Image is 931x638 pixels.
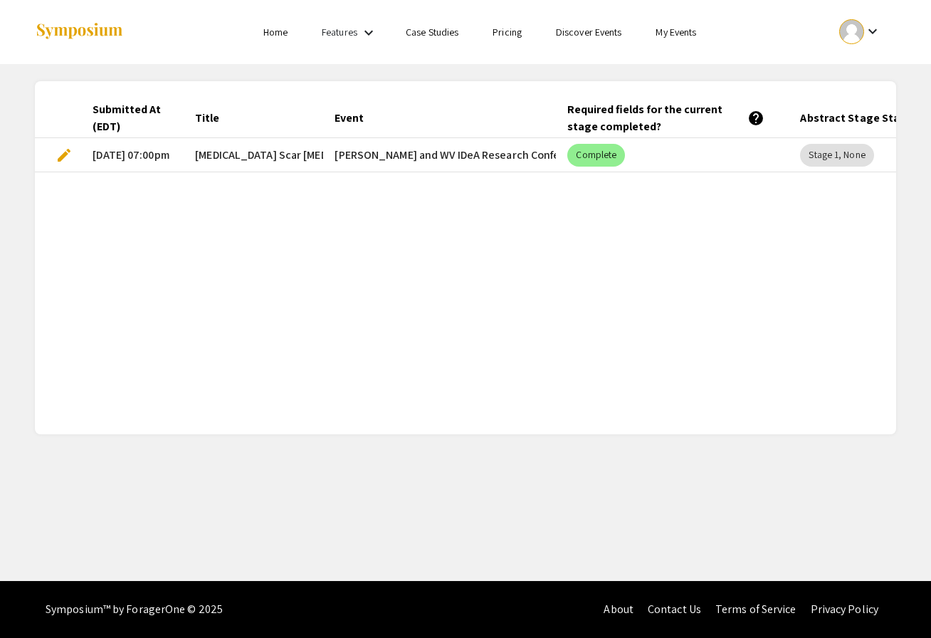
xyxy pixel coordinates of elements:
mat-cell: [PERSON_NAME] and WV IDeA Research Conference [323,138,556,172]
mat-chip: Stage 1, None [800,144,873,167]
a: Home [263,26,288,38]
a: About [604,602,633,617]
div: Title [195,110,232,127]
mat-icon: help [747,110,764,127]
a: Terms of Service [715,602,796,617]
button: Expand account dropdown [824,16,896,48]
div: Required fields for the current stage completed? [567,101,764,135]
a: Features [322,26,357,38]
a: Privacy Policy [811,602,878,617]
mat-icon: Expand Features list [360,24,377,41]
a: Case Studies [406,26,458,38]
div: Event [335,110,377,127]
a: Discover Events [556,26,622,38]
div: Title [195,110,219,127]
div: Required fields for the current stage completed?help [567,101,777,135]
a: Contact Us [648,602,701,617]
span: [MEDICAL_DATA] Scar [MEDICAL_DATA]: Importance of Early Recognition and Intervention [195,147,638,164]
iframe: Chat [11,574,61,627]
a: My Events [656,26,696,38]
div: Submitted At (EDT) [93,101,161,135]
img: Symposium by ForagerOne [35,22,124,41]
div: Submitted At (EDT) [93,101,174,135]
mat-chip: Complete [567,144,625,167]
div: Symposium™ by ForagerOne © 2025 [46,581,223,638]
a: Pricing [493,26,522,38]
div: Event [335,110,364,127]
mat-cell: [DATE] 07:00pm [81,138,184,172]
mat-icon: Expand account dropdown [864,23,881,40]
span: edit [56,147,73,164]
